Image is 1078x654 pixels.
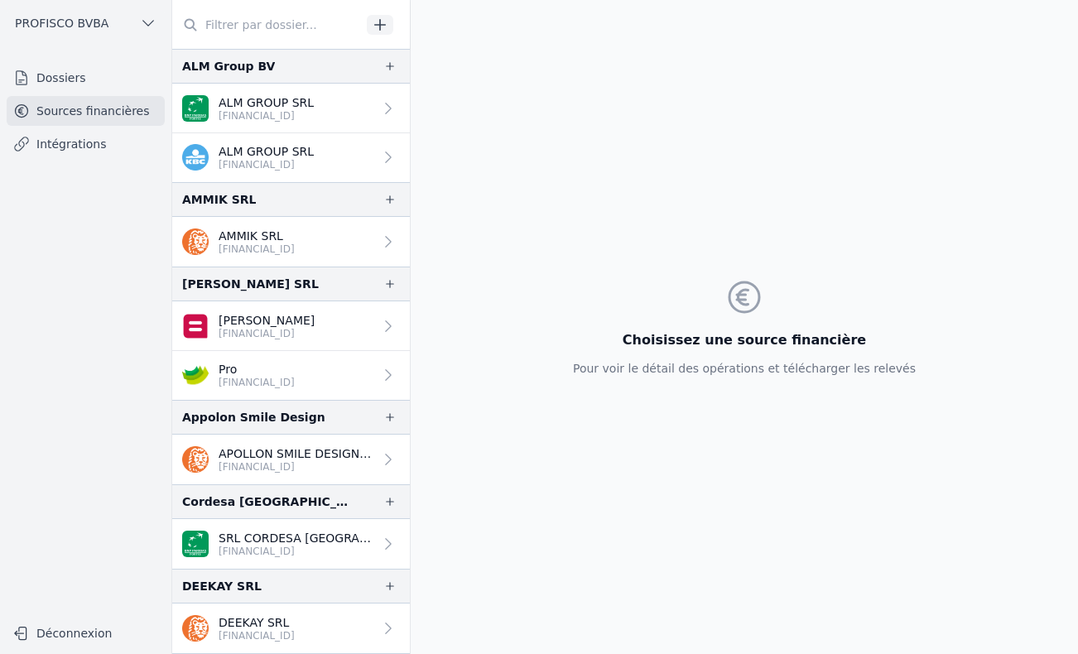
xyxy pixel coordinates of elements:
[182,56,275,76] div: ALM Group BV
[219,629,295,642] p: [FINANCIAL_ID]
[172,133,410,182] a: ALM GROUP SRL [FINANCIAL_ID]
[182,362,209,388] img: crelan.png
[182,190,256,209] div: AMMIK SRL
[182,615,209,642] img: ing.png
[573,360,916,377] p: Pour voir le détail des opérations et télécharger les relevés
[172,519,410,569] a: SRL CORDESA [GEOGRAPHIC_DATA] [FINANCIAL_ID]
[182,407,325,427] div: Appolon Smile Design
[7,129,165,159] a: Intégrations
[172,217,410,267] a: AMMIK SRL [FINANCIAL_ID]
[182,228,209,255] img: ing.png
[573,330,916,350] h3: Choisissez une source financière
[182,274,319,294] div: [PERSON_NAME] SRL
[219,376,295,389] p: [FINANCIAL_ID]
[219,109,314,123] p: [FINANCIAL_ID]
[172,351,410,400] a: Pro [FINANCIAL_ID]
[219,361,295,377] p: Pro
[219,94,314,111] p: ALM GROUP SRL
[182,492,357,512] div: Cordesa [GEOGRAPHIC_DATA] SRL
[219,143,314,160] p: ALM GROUP SRL
[219,243,295,256] p: [FINANCIAL_ID]
[219,158,314,171] p: [FINANCIAL_ID]
[182,576,262,596] div: DEEKAY SRL
[219,614,295,631] p: DEEKAY SRL
[219,460,373,474] p: [FINANCIAL_ID]
[7,620,165,647] button: Déconnexion
[172,10,361,40] input: Filtrer par dossier...
[7,10,165,36] button: PROFISCO BVBA
[182,313,209,339] img: belfius.png
[219,530,373,546] p: SRL CORDESA [GEOGRAPHIC_DATA]
[219,445,373,462] p: APOLLON SMILE DESIGN SRL
[182,144,209,171] img: kbc.png
[172,435,410,484] a: APOLLON SMILE DESIGN SRL [FINANCIAL_ID]
[7,63,165,93] a: Dossiers
[219,327,315,340] p: [FINANCIAL_ID]
[182,531,209,557] img: BNP_BE_BUSINESS_GEBABEBB.png
[172,84,410,133] a: ALM GROUP SRL [FINANCIAL_ID]
[15,15,108,31] span: PROFISCO BVBA
[182,446,209,473] img: ing.png
[182,95,209,122] img: BNP_BE_BUSINESS_GEBABEBB.png
[219,312,315,329] p: [PERSON_NAME]
[172,604,410,653] a: DEEKAY SRL [FINANCIAL_ID]
[219,545,373,558] p: [FINANCIAL_ID]
[172,301,410,351] a: [PERSON_NAME] [FINANCIAL_ID]
[7,96,165,126] a: Sources financières
[219,228,295,244] p: AMMIK SRL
